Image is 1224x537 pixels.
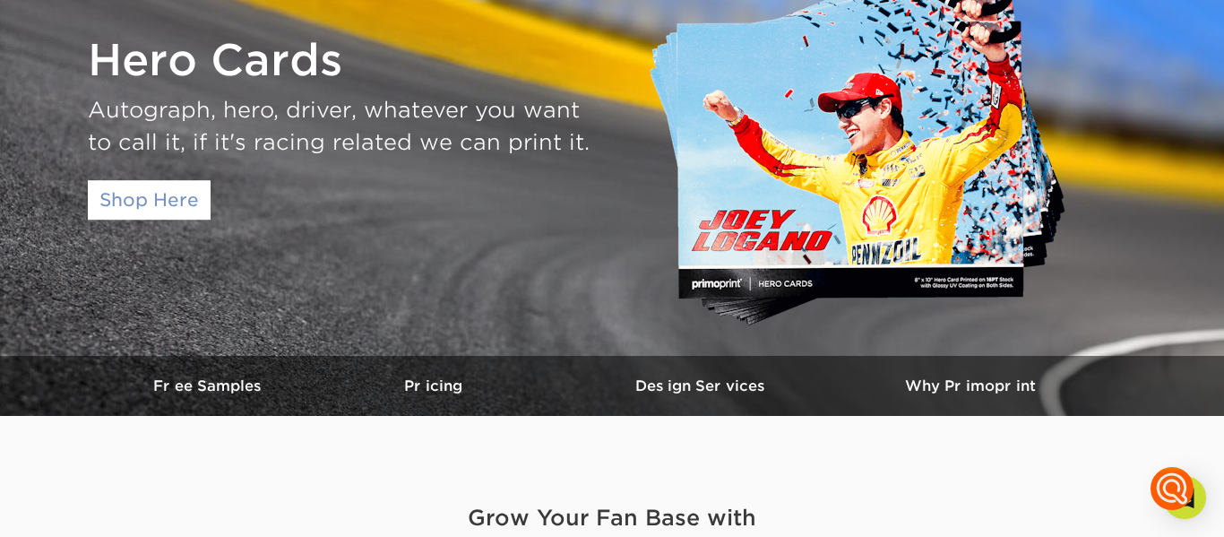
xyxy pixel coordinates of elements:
[119,356,298,416] a: Free Samples
[567,356,836,416] a: Design Services
[88,35,599,87] h1: Hero Cards
[298,356,567,416] a: Pricing
[88,94,599,159] div: Autograph, hero, driver, whatever you want to call it, if it's racing related we can print it.
[567,377,836,394] h3: Design Services
[836,377,1105,394] h3: Why Primoprint
[119,377,298,394] h3: Free Samples
[836,356,1105,416] a: Why Primoprint
[298,377,567,394] h3: Pricing
[88,180,211,220] a: Shop Here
